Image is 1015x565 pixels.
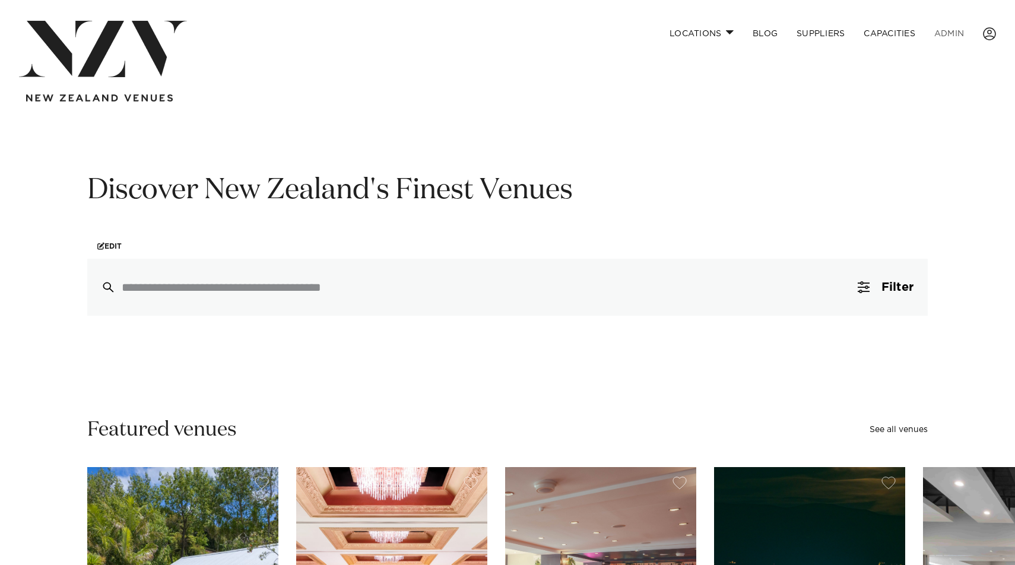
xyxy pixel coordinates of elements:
[870,426,928,434] a: See all venues
[19,21,187,77] img: nzv-logo.png
[854,21,925,46] a: Capacities
[87,233,132,259] a: Edit
[787,21,854,46] a: SUPPLIERS
[843,259,928,316] button: Filter
[87,417,237,443] h2: Featured venues
[925,21,973,46] a: ADMIN
[743,21,787,46] a: BLOG
[660,21,743,46] a: Locations
[26,94,173,102] img: new-zealand-venues-text.png
[87,172,928,210] h1: Discover New Zealand's Finest Venues
[881,281,913,293] span: Filter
